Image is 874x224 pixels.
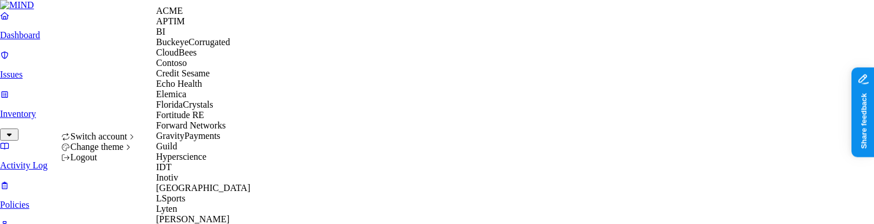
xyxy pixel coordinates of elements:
span: [PERSON_NAME] [156,214,229,224]
span: BuckeyeCorrugated [156,37,230,47]
span: Fortitude RE [156,110,204,120]
span: Elemica [156,89,186,99]
span: APTIM [156,16,185,26]
span: [GEOGRAPHIC_DATA] [156,183,250,193]
span: Contoso [156,58,187,68]
span: GravityPayments [156,131,220,141]
span: BI [156,27,165,36]
span: IDT [156,162,172,172]
span: Hyperscience [156,152,206,161]
span: Echo Health [156,79,202,89]
div: Logout [61,152,137,163]
span: Credit Sesame [156,68,210,78]
span: Inotiv [156,172,178,182]
span: ACME [156,6,183,16]
span: CloudBees [156,47,197,57]
span: Guild [156,141,177,151]
span: Switch account [71,131,127,141]
span: FloridaCrystals [156,100,213,109]
span: Lyten [156,204,177,214]
span: Change theme [71,142,124,152]
span: Forward Networks [156,120,225,130]
span: LSports [156,193,186,203]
